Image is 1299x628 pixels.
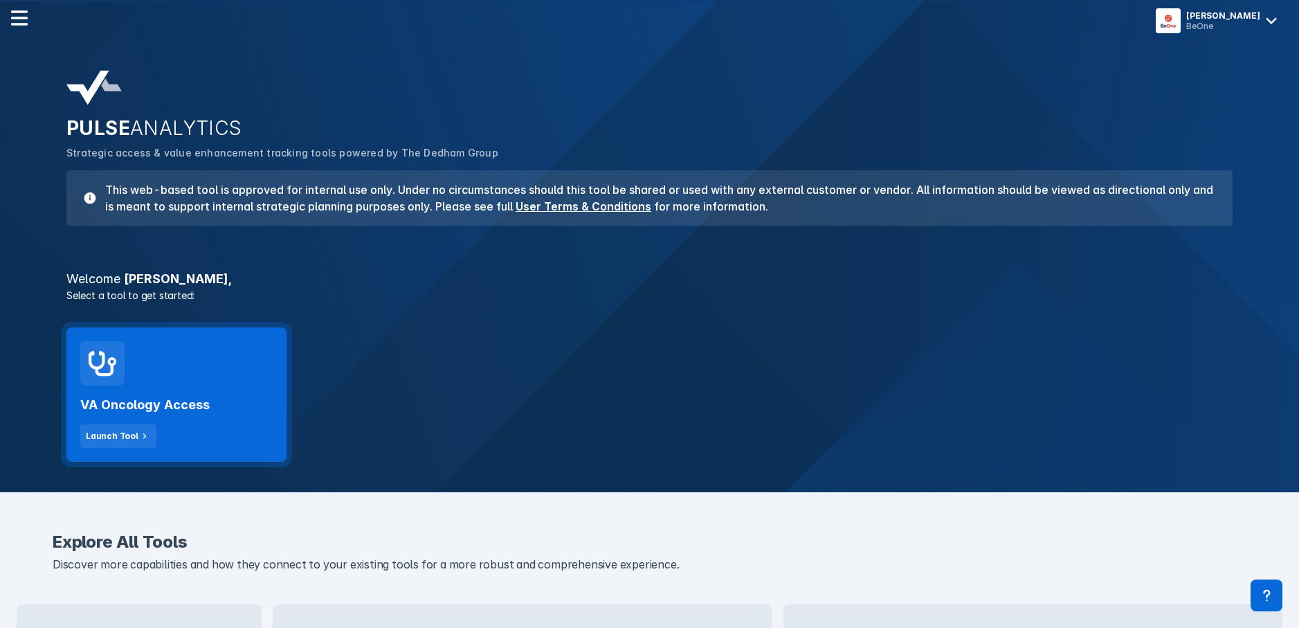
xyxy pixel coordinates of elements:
[97,181,1216,215] h3: This web-based tool is approved for internal use only. Under no circumstances should this tool be...
[1159,11,1178,30] img: menu button
[516,199,651,213] a: User Terms & Conditions
[53,556,1246,574] p: Discover more capabilities and how they connect to your existing tools for a more robust and comp...
[53,534,1246,550] h2: Explore All Tools
[66,328,287,462] a: VA Oncology AccessLaunch Tool
[11,10,28,26] img: menu--horizontal.svg
[86,430,138,442] div: Launch Tool
[130,116,242,140] span: ANALYTICS
[66,116,1233,140] h2: PULSE
[1251,580,1282,611] div: Contact Support
[58,273,1241,285] h3: [PERSON_NAME] ,
[80,424,156,448] button: Launch Tool
[66,71,122,105] img: pulse-analytics-logo
[66,271,120,286] span: Welcome
[80,397,210,413] h2: VA Oncology Access
[66,145,1233,161] p: Strategic access & value enhancement tracking tools powered by The Dedham Group
[1186,10,1260,21] div: [PERSON_NAME]
[1186,21,1260,31] div: BeOne
[58,288,1241,303] p: Select a tool to get started:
